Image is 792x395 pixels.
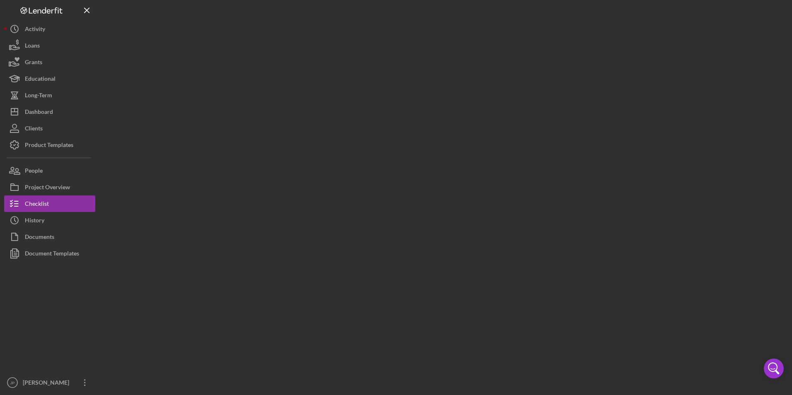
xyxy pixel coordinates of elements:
div: Project Overview [25,179,70,197]
div: Open Intercom Messenger [764,359,784,378]
div: People [25,162,43,181]
div: Product Templates [25,137,73,155]
div: Document Templates [25,245,79,264]
button: Grants [4,54,95,70]
button: Checklist [4,195,95,212]
button: Documents [4,229,95,245]
div: History [25,212,44,231]
div: Checklist [25,195,49,214]
div: [PERSON_NAME] [21,374,75,393]
button: People [4,162,95,179]
button: Long-Term [4,87,95,104]
div: Loans [25,37,40,56]
button: Loans [4,37,95,54]
div: Dashboard [25,104,53,122]
button: History [4,212,95,229]
button: Product Templates [4,137,95,153]
button: Project Overview [4,179,95,195]
button: Educational [4,70,95,87]
button: Clients [4,120,95,137]
button: JP[PERSON_NAME] [4,374,95,391]
div: Educational [25,70,56,89]
button: Activity [4,21,95,37]
div: Long-Term [25,87,52,106]
div: Clients [25,120,43,139]
button: Document Templates [4,245,95,262]
div: Documents [25,229,54,247]
text: JP [10,381,14,385]
div: Grants [25,54,42,72]
div: Activity [25,21,45,39]
button: Dashboard [4,104,95,120]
